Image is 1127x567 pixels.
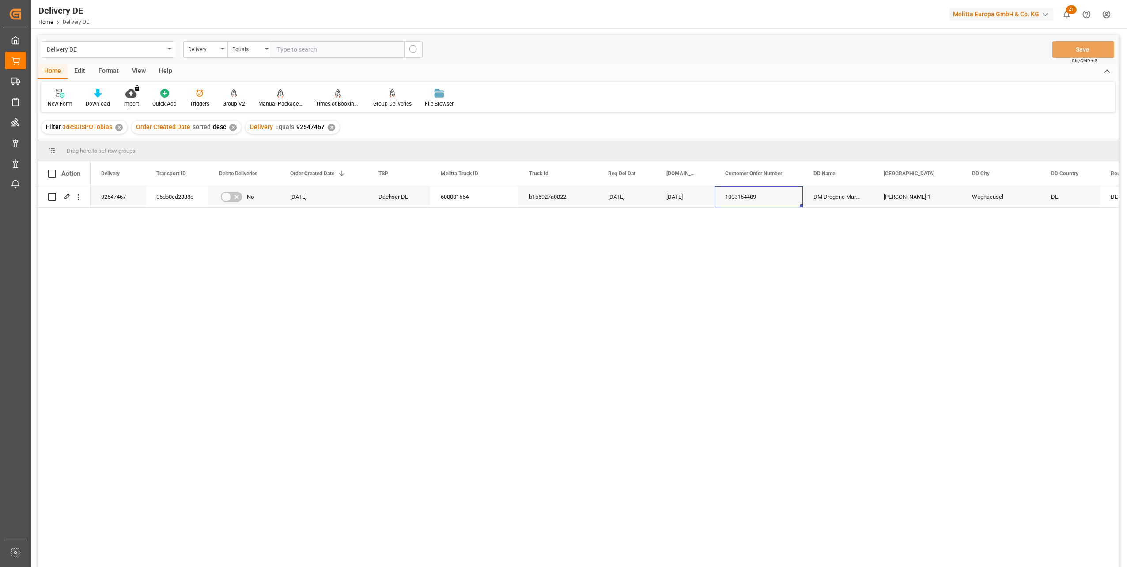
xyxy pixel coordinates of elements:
div: Help [152,64,179,79]
button: open menu [183,41,227,58]
div: New Form [48,100,72,108]
a: Home [38,19,53,25]
div: Format [92,64,125,79]
div: Dachser DE [368,186,430,207]
button: search button [404,41,423,58]
span: 92547467 [296,123,325,130]
span: Filter : [46,123,64,130]
div: Home [38,64,68,79]
div: [DATE] [598,186,656,207]
div: Equals [232,43,262,53]
span: 21 [1066,5,1077,14]
span: desc [213,123,226,130]
button: open menu [227,41,272,58]
div: 92547467 [91,186,146,207]
div: [DATE] [656,186,715,207]
span: Truck Id [529,170,548,177]
span: Req Del Dat [608,170,635,177]
div: Edit [68,64,92,79]
div: Delivery [188,43,218,53]
span: Delivery [250,123,273,130]
button: Melitta Europa GmbH & Co. KG [949,6,1057,23]
button: Save [1052,41,1114,58]
span: DD City [972,170,990,177]
div: Triggers [190,100,209,108]
div: Download [86,100,110,108]
span: [DOMAIN_NAME] Dat [666,170,696,177]
div: [PERSON_NAME] 1 [873,186,961,207]
button: show 21 new notifications [1057,4,1077,24]
div: Manual Package TypeDetermination [258,100,303,108]
span: RRSDISPOTobias [64,123,112,130]
span: Delivery [101,170,120,177]
span: [GEOGRAPHIC_DATA] [884,170,934,177]
div: ✕ [115,124,123,131]
span: TSP [378,170,388,177]
span: Route [1111,170,1125,177]
span: Melitta Truck ID [441,170,478,177]
span: DD Name [813,170,835,177]
div: Timeslot Booking Report [316,100,360,108]
div: File Browser [425,100,454,108]
span: Drag here to set row groups [67,147,136,154]
span: Equals [275,123,294,130]
button: open menu [42,41,174,58]
div: Delivery DE [38,4,89,17]
span: Ctrl/CMD + S [1072,57,1097,64]
div: Quick Add [152,100,177,108]
div: 600001554 [430,186,518,207]
div: [DATE] [280,186,368,207]
div: Group Deliveries [373,100,412,108]
div: 05db0cd2388e [146,186,208,207]
div: Delivery DE [47,43,165,54]
div: b1b6927a0822 [518,186,598,207]
div: ✕ [328,124,335,131]
span: DD Country [1051,170,1078,177]
div: 1003154409 [715,186,803,207]
button: Help Center [1077,4,1097,24]
div: View [125,64,152,79]
div: DE [1040,186,1100,207]
span: Customer Order Number [725,170,782,177]
input: Type to search [272,41,404,58]
div: Action [61,170,80,178]
span: Delete Deliveries [219,170,257,177]
span: Transport ID [156,170,186,177]
span: Order Created Date [136,123,190,130]
div: DM Drogerie Markt GmbH CO KG [803,186,873,207]
span: sorted [193,123,211,130]
div: Group V2 [223,100,245,108]
span: Order Created Date [290,170,334,177]
div: ✕ [229,124,237,131]
div: Waghaeusel [961,186,1040,207]
div: Melitta Europa GmbH & Co. KG [949,8,1053,21]
div: Press SPACE to select this row. [38,186,91,208]
span: No [247,187,254,207]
